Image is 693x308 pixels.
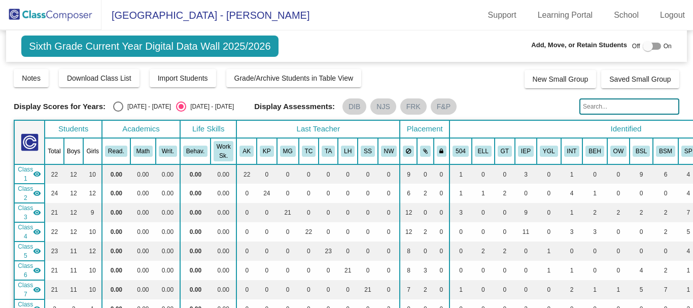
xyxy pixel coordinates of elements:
[525,70,597,88] button: New Small Group
[277,261,299,280] td: 0
[83,261,102,280] td: 10
[33,247,41,255] mat-icon: visibility
[515,184,537,203] td: 0
[180,184,211,203] td: 0.00
[257,184,277,203] td: 24
[653,184,678,203] td: 0
[211,222,236,242] td: 0.00
[14,69,49,87] button: Notes
[14,261,45,280] td: Laurie Heckert - No Class Name
[515,261,537,280] td: 0
[257,261,277,280] td: 0
[400,203,417,222] td: 12
[453,146,469,157] button: 504
[417,222,434,242] td: 2
[582,261,607,280] td: 0
[630,164,653,184] td: 9
[33,189,41,197] mat-icon: visibility
[400,222,417,242] td: 12
[299,184,319,203] td: 0
[186,102,234,111] div: [DATE] - [DATE]
[515,138,537,164] th: Individualized Education Plan
[630,222,653,242] td: 0
[561,261,583,280] td: 1
[33,209,41,217] mat-icon: visibility
[319,184,338,203] td: 0
[400,120,449,138] th: Placement
[607,222,630,242] td: 0
[434,203,450,222] td: 0
[14,280,45,299] td: Scott Schoettle - No Class Name
[495,261,515,280] td: 0
[156,242,180,261] td: 0.00
[495,184,515,203] td: 2
[22,74,41,82] span: Notes
[211,261,236,280] td: 0.00
[18,165,33,183] span: Class 1
[130,242,156,261] td: 0.00
[319,261,338,280] td: 0
[45,203,63,222] td: 21
[495,164,515,184] td: 0
[319,222,338,242] td: 0
[180,261,211,280] td: 0.00
[299,222,319,242] td: 22
[14,184,45,203] td: Kathleen Palese - No Class Name
[656,146,675,157] button: BSM
[434,242,450,261] td: 0
[537,138,561,164] th: Young for grade level
[540,146,558,157] button: YGL
[417,203,434,222] td: 0
[472,222,495,242] td: 0
[498,146,512,157] button: GT
[45,164,63,184] td: 22
[102,280,130,299] td: 0.00
[472,242,495,261] td: 2
[14,222,45,242] td: Taylor Collins - No Class Name
[449,138,472,164] th: 504 Plan
[400,98,427,115] mat-chip: FRK
[630,138,653,164] th: Basic Skills Student for ELA
[277,222,299,242] td: 0
[257,164,277,184] td: 0
[515,222,537,242] td: 11
[378,164,400,184] td: 0
[319,280,338,299] td: 0
[277,242,299,261] td: 0
[358,280,378,299] td: 21
[83,280,102,299] td: 10
[64,184,84,203] td: 12
[361,146,375,157] button: SS
[417,138,434,164] th: Keep with students
[434,184,450,203] td: 0
[257,222,277,242] td: 0
[102,164,130,184] td: 0.00
[156,184,180,203] td: 0.00
[130,222,156,242] td: 0.00
[378,203,400,222] td: 0
[236,280,257,299] td: 0
[45,222,63,242] td: 22
[14,203,45,222] td: Michelle Gill - No Class Name
[150,69,216,87] button: Import Students
[211,184,236,203] td: 0.00
[156,261,180,280] td: 0.00
[518,146,534,157] button: IEP
[378,138,400,164] th: Nancy Werner
[45,242,63,261] td: 23
[653,222,678,242] td: 2
[431,98,457,115] mat-chip: F&P
[156,203,180,222] td: 0.00
[378,261,400,280] td: 0
[319,203,338,222] td: 0
[582,242,607,261] td: 0
[234,74,354,82] span: Grade/Archive Students in Table View
[606,7,647,23] a: School
[130,164,156,184] td: 0.00
[105,146,127,157] button: Read.
[434,222,450,242] td: 0
[434,138,450,164] th: Keep with teacher
[302,146,316,157] button: TC
[18,184,33,202] span: Class 2
[319,164,338,184] td: 0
